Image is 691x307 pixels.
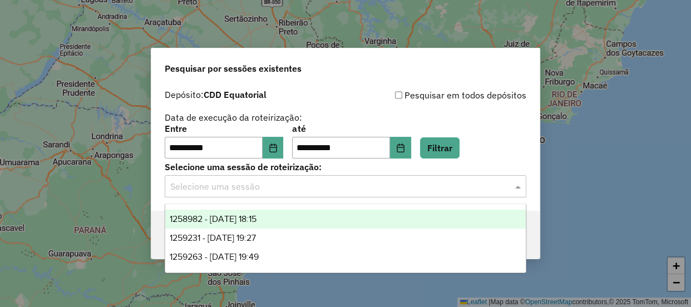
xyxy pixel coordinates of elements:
[170,252,259,261] span: 1259263 - [DATE] 19:49
[263,137,284,159] button: Choose Date
[420,137,460,159] button: Filtrar
[345,88,526,102] div: Pesquisar em todos depósitos
[165,204,526,273] ng-dropdown-panel: Options list
[204,89,266,100] strong: CDD Equatorial
[292,122,411,135] label: até
[165,160,526,174] label: Selecione uma sessão de roteirização:
[165,62,302,75] span: Pesquisar por sessões existentes
[390,137,411,159] button: Choose Date
[170,233,256,242] span: 1259231 - [DATE] 19:27
[165,111,302,124] label: Data de execução da roteirização:
[165,88,266,101] label: Depósito:
[165,122,283,135] label: Entre
[170,214,256,224] span: 1258982 - [DATE] 18:15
